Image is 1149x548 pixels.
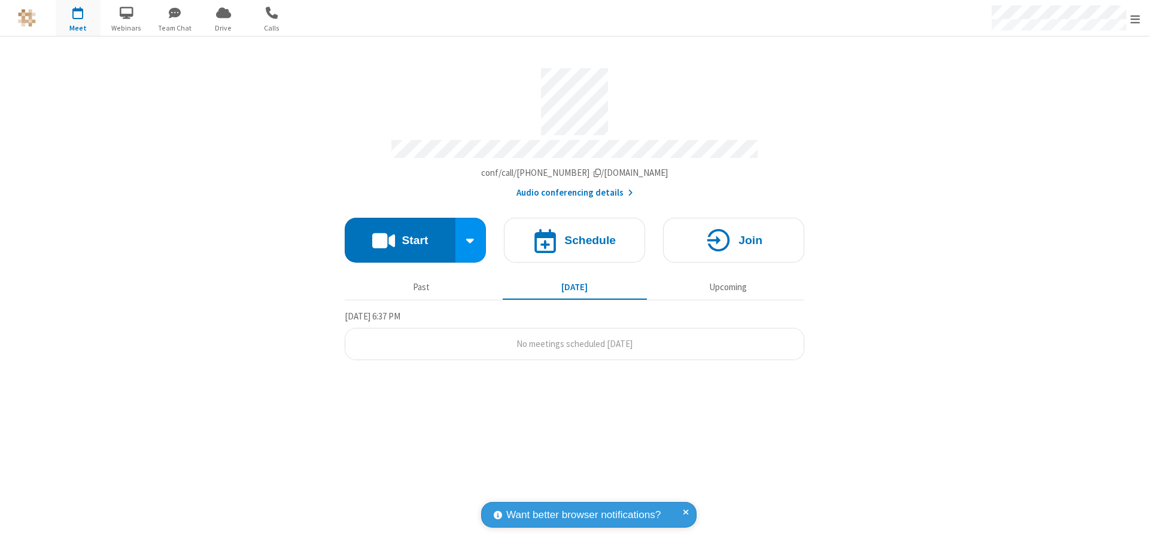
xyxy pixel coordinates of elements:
[56,23,101,34] span: Meet
[345,309,804,361] section: Today's Meetings
[345,59,804,200] section: Account details
[250,23,294,34] span: Calls
[516,186,633,200] button: Audio conferencing details
[349,276,494,299] button: Past
[18,9,36,27] img: QA Selenium DO NOT DELETE OR CHANGE
[481,166,668,180] button: Copy my meeting room linkCopy my meeting room link
[564,235,616,246] h4: Schedule
[738,235,762,246] h4: Join
[481,167,668,178] span: Copy my meeting room link
[402,235,428,246] h4: Start
[153,23,197,34] span: Team Chat
[503,276,647,299] button: [DATE]
[345,218,455,263] button: Start
[506,507,661,523] span: Want better browser notifications?
[1119,517,1140,540] iframe: Chat
[104,23,149,34] span: Webinars
[201,23,246,34] span: Drive
[504,218,645,263] button: Schedule
[656,276,800,299] button: Upcoming
[516,338,633,349] span: No meetings scheduled [DATE]
[455,218,487,263] div: Start conference options
[663,218,804,263] button: Join
[345,310,400,322] span: [DATE] 6:37 PM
